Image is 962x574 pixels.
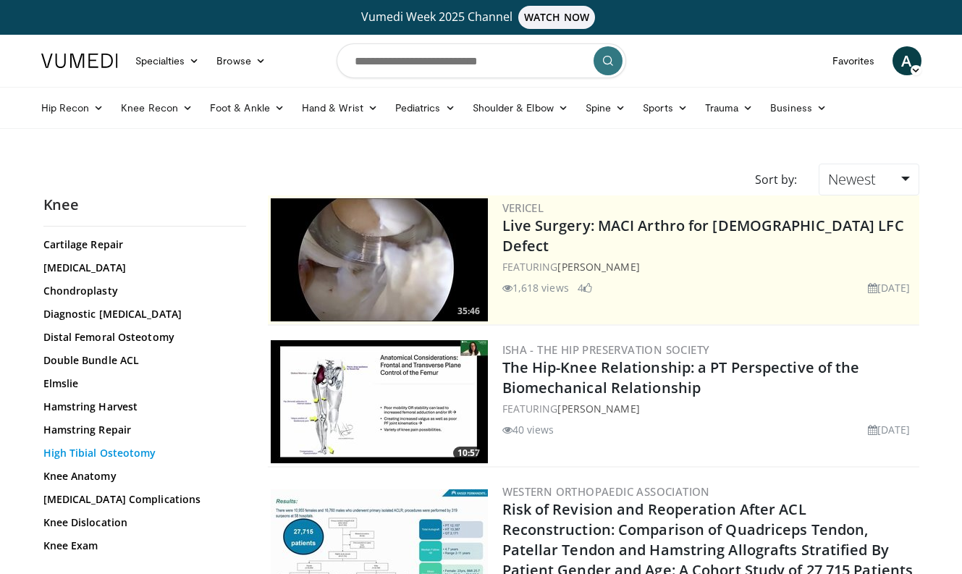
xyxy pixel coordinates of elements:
[43,376,239,391] a: Elmslie
[43,284,239,298] a: Chondroplasty
[696,93,762,122] a: Trauma
[824,46,884,75] a: Favorites
[502,422,554,437] li: 40 views
[41,54,118,68] img: VuMedi Logo
[744,164,808,195] div: Sort by:
[453,447,484,460] span: 10:57
[43,423,239,437] a: Hamstring Repair
[271,340,488,463] img: 292c1307-4274-4cce-a4ae-b6cd8cf7e8aa.300x170_q85_crop-smart_upscale.jpg
[43,237,239,252] a: Cartilage Repair
[502,280,569,295] li: 1,618 views
[43,307,239,321] a: Diagnostic [MEDICAL_DATA]
[502,401,916,416] div: FEATURING
[337,43,626,78] input: Search topics, interventions
[201,93,293,122] a: Foot & Ankle
[518,6,595,29] span: WATCH NOW
[761,93,835,122] a: Business
[43,469,239,484] a: Knee Anatomy
[819,164,919,195] a: Newest
[387,93,464,122] a: Pediatrics
[43,330,239,345] a: Distal Femoral Osteotomy
[868,280,911,295] li: [DATE]
[43,515,239,530] a: Knee Dislocation
[43,195,246,214] h2: Knee
[127,46,208,75] a: Specialties
[502,201,544,215] a: Vericel
[828,169,876,189] span: Newest
[578,280,592,295] li: 4
[453,305,484,318] span: 35:46
[43,6,919,29] a: Vumedi Week 2025 ChannelWATCH NOW
[557,402,639,415] a: [PERSON_NAME]
[557,260,639,274] a: [PERSON_NAME]
[208,46,274,75] a: Browse
[43,539,239,553] a: Knee Exam
[577,93,634,122] a: Spine
[43,261,239,275] a: [MEDICAL_DATA]
[634,93,696,122] a: Sports
[502,216,904,256] a: Live Surgery: MACI Arthro for [DEMOGRAPHIC_DATA] LFC Defect
[43,353,239,368] a: Double Bundle ACL
[893,46,921,75] a: A
[271,340,488,463] a: 10:57
[271,198,488,321] img: eb023345-1e2d-4374-a840-ddbc99f8c97c.300x170_q85_crop-smart_upscale.jpg
[502,484,710,499] a: Western Orthopaedic Association
[43,400,239,414] a: Hamstring Harvest
[33,93,113,122] a: Hip Recon
[271,198,488,321] a: 35:46
[502,358,860,397] a: The Hip-Knee Relationship: a PT Perspective of the Biomechanical Relationship
[502,259,916,274] div: FEATURING
[868,422,911,437] li: [DATE]
[293,93,387,122] a: Hand & Wrist
[43,446,239,460] a: High Tibial Osteotomy
[464,93,577,122] a: Shoulder & Elbow
[43,492,239,507] a: [MEDICAL_DATA] Complications
[502,342,710,357] a: ISHA - The Hip Preservation Society
[112,93,201,122] a: Knee Recon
